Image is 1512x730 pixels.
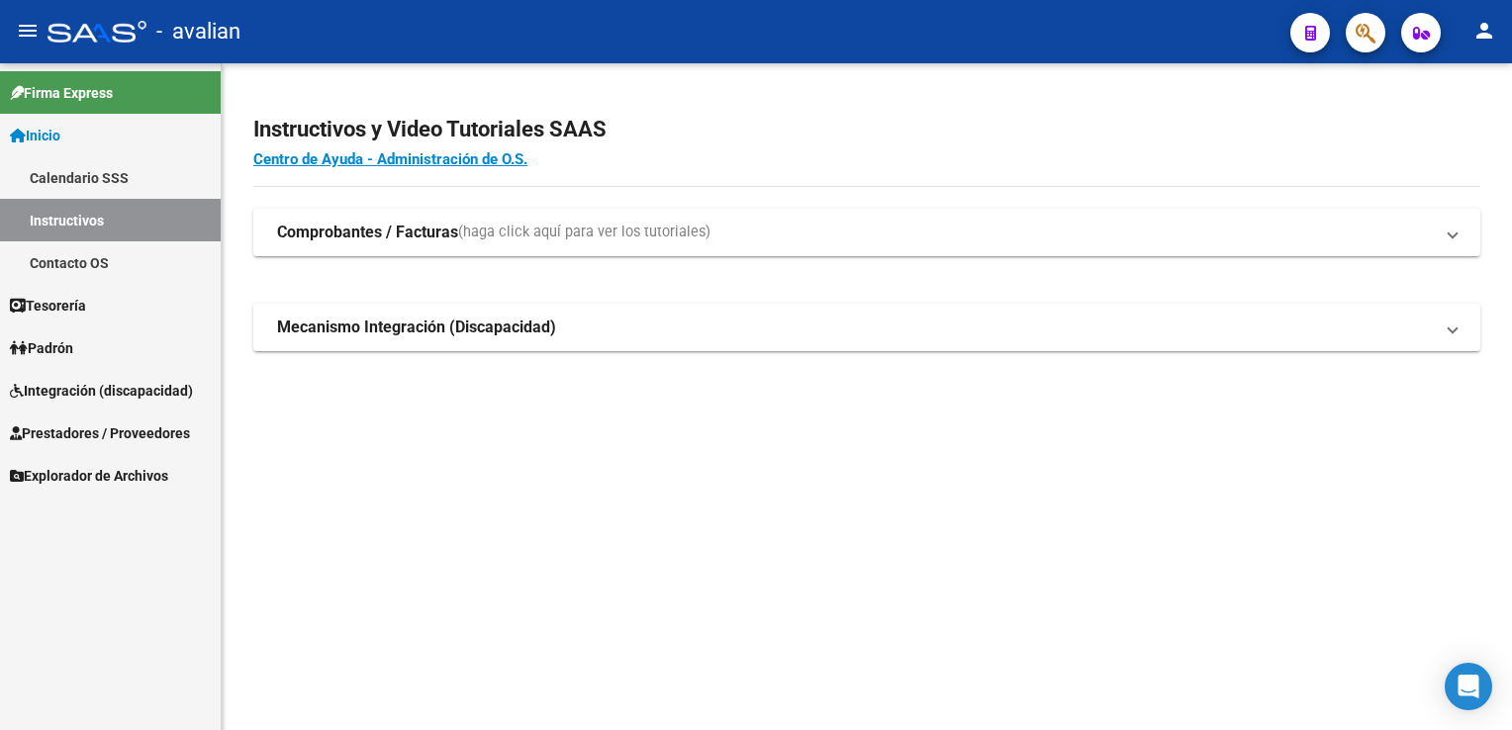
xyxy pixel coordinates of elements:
span: Firma Express [10,82,113,104]
strong: Comprobantes / Facturas [277,222,458,243]
span: (haga click aquí para ver los tutoriales) [458,222,710,243]
span: Explorador de Archivos [10,465,168,487]
strong: Mecanismo Integración (Discapacidad) [277,317,556,338]
span: Integración (discapacidad) [10,380,193,402]
span: Prestadores / Proveedores [10,422,190,444]
mat-icon: menu [16,19,40,43]
div: Open Intercom Messenger [1445,663,1492,710]
span: Padrón [10,337,73,359]
mat-expansion-panel-header: Comprobantes / Facturas(haga click aquí para ver los tutoriales) [253,209,1480,256]
h2: Instructivos y Video Tutoriales SAAS [253,111,1480,148]
span: Tesorería [10,295,86,317]
mat-icon: person [1472,19,1496,43]
mat-expansion-panel-header: Mecanismo Integración (Discapacidad) [253,304,1480,351]
span: - avalian [156,10,240,53]
span: Inicio [10,125,60,146]
a: Centro de Ayuda - Administración de O.S. [253,150,527,168]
